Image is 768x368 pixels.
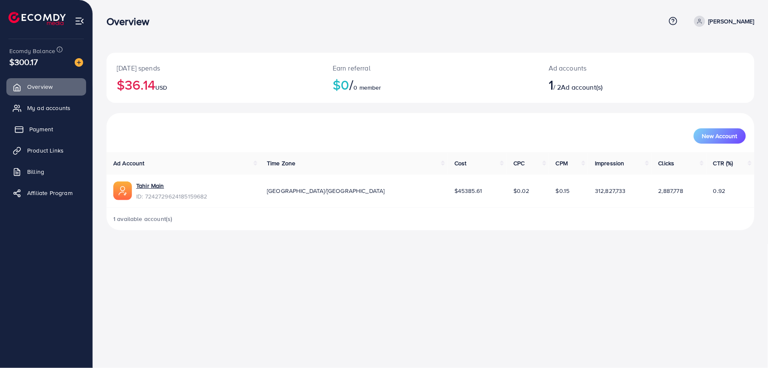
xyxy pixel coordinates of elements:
p: [PERSON_NAME] [709,16,754,26]
span: $0.02 [513,187,530,195]
span: My ad accounts [27,104,70,112]
span: 0.92 [713,187,726,195]
span: Payment [29,125,53,133]
span: $45385.61 [454,187,482,195]
span: Affiliate Program [27,189,73,197]
span: Ad Account [113,159,145,167]
span: 2,887,778 [659,187,683,195]
span: $0.15 [556,187,570,195]
span: New Account [702,133,737,139]
h2: / 2 [549,76,690,93]
span: Overview [27,82,53,91]
a: [PERSON_NAME] [691,16,754,27]
span: Time Zone [267,159,295,167]
a: Affiliate Program [6,184,86,201]
img: image [75,58,83,67]
span: [GEOGRAPHIC_DATA]/[GEOGRAPHIC_DATA] [267,187,385,195]
span: ID: 7242729624185159682 [136,192,207,201]
img: ic-ads-acc.e4c84228.svg [113,181,132,200]
span: CPM [556,159,568,167]
span: Ecomdy Balance [9,47,55,55]
a: Tahir Main [136,181,164,190]
p: Earn referral [333,63,528,73]
span: CTR (%) [713,159,733,167]
span: 0 member [354,83,381,92]
img: menu [75,16,84,26]
a: Billing [6,163,86,180]
span: Ad account(s) [561,82,603,92]
span: $300.17 [9,56,38,68]
span: Billing [27,167,44,176]
span: Clicks [659,159,675,167]
img: logo [8,12,66,25]
span: 1 [549,75,553,94]
a: Product Links [6,142,86,159]
p: [DATE] spends [117,63,312,73]
span: Product Links [27,146,64,155]
span: 1 available account(s) [113,215,173,223]
a: Payment [6,121,86,138]
span: 312,827,733 [595,187,626,195]
span: / [349,75,353,94]
iframe: Chat [732,330,762,362]
h2: $36.14 [117,76,312,93]
a: Overview [6,78,86,95]
h2: $0 [333,76,528,93]
p: Ad accounts [549,63,690,73]
a: My ad accounts [6,99,86,116]
button: New Account [694,128,746,144]
span: Impression [595,159,625,167]
span: Cost [454,159,467,167]
h3: Overview [107,15,156,28]
span: CPC [513,159,524,167]
span: USD [155,83,167,92]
